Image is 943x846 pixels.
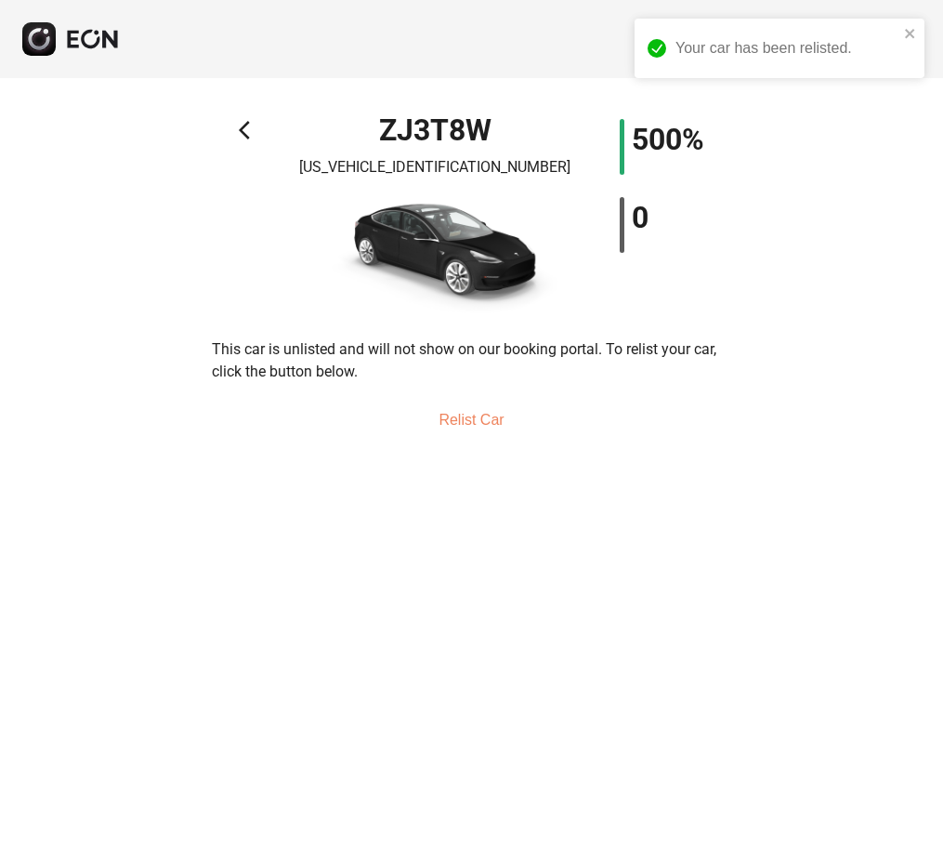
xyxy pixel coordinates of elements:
h1: 0 [632,206,648,229]
div: Your car has been relisted. [675,37,898,59]
h1: ZJ3T8W [379,119,491,141]
img: car [305,186,565,316]
span: arrow_back_ios [239,119,261,141]
button: close [904,26,917,41]
button: Relist Car [416,398,526,443]
p: [US_VEHICLE_IDENTIFICATION_NUMBER] [299,156,570,178]
h1: 500% [632,128,704,151]
p: This car is unlisted and will not show on our booking portal. To relist your car, click the butto... [212,338,732,383]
